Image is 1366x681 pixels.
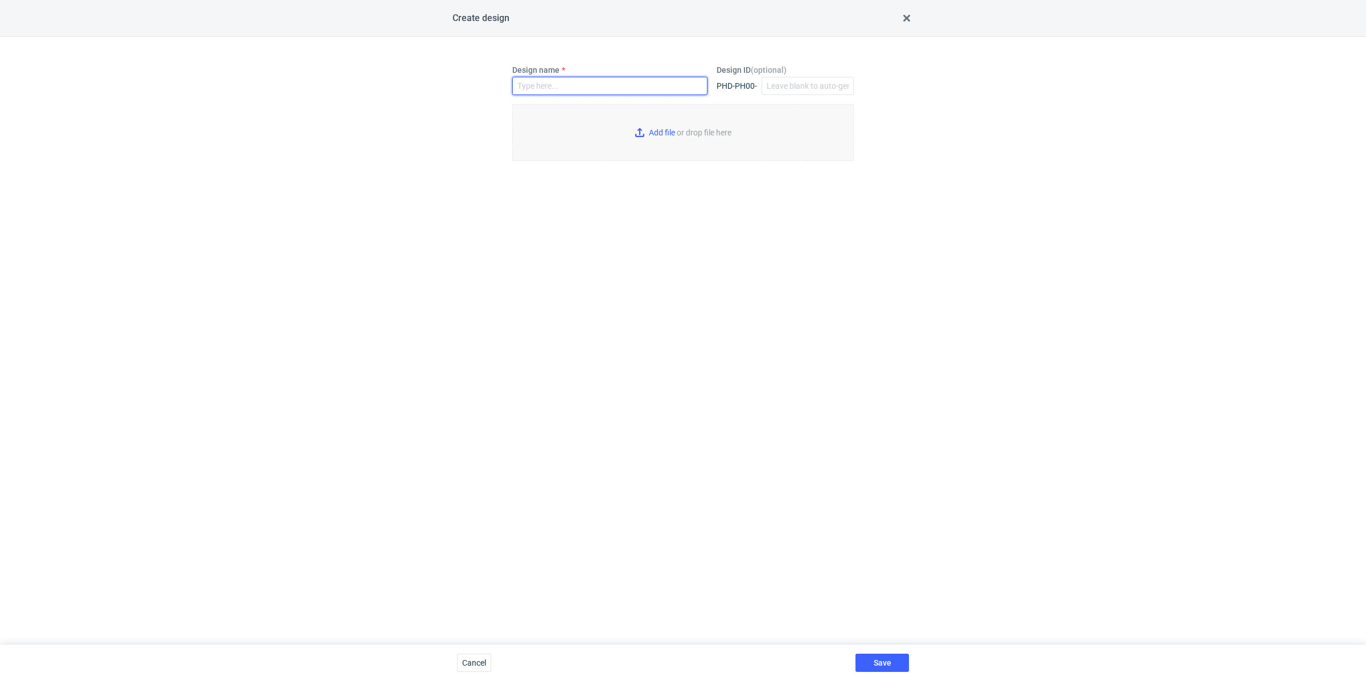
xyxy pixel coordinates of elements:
[462,659,486,667] span: Cancel
[717,64,787,76] label: Design ID
[855,654,909,672] button: Save
[512,64,559,76] label: Design name
[717,80,757,92] div: PHD-PH00-
[762,77,854,95] input: Leave blank to auto-generate...
[457,654,491,672] button: Cancel
[512,77,707,95] input: Type here...
[751,65,787,75] span: ( optional )
[874,659,891,667] span: Save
